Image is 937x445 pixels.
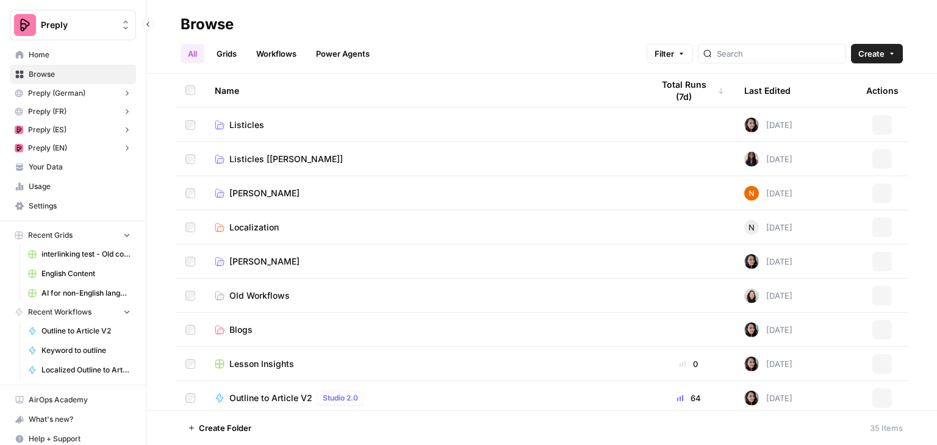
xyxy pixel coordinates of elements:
span: Create [858,48,885,60]
a: Outline to Article V2Studio 2.0 [215,391,633,405]
span: Recent Workflows [28,307,92,318]
div: 35 Items [870,422,903,434]
div: Actions [866,74,899,107]
span: Localization [229,221,279,233]
span: Settings [29,201,131,212]
img: t5ef5oef8zpw1w4g2xghobes91mw [744,288,759,303]
span: Preply [41,19,115,31]
input: Search [717,48,841,60]
a: Lesson Insights [215,358,633,370]
a: Localized Outline to Article [23,360,136,380]
button: Create Folder [181,418,259,438]
div: Last Edited [744,74,791,107]
a: [PERSON_NAME] [215,255,633,268]
a: Browse [10,65,136,84]
button: Filter [647,44,693,63]
a: Listicles [[PERSON_NAME]] [215,153,633,165]
a: Home [10,45,136,65]
span: AirOps Academy [29,394,131,405]
div: [DATE] [744,220,792,235]
span: English Content [41,268,131,279]
button: Recent Grids [10,226,136,244]
span: N [749,221,755,233]
span: Preply (EN) [28,143,67,154]
a: Listicles [215,119,633,131]
a: AI for non-English languages [23,283,136,303]
div: [DATE] [744,118,792,132]
span: Create Folder [199,422,251,434]
div: Name [215,74,633,107]
div: [DATE] [744,357,792,371]
button: Workspace: Preply [10,10,136,40]
span: Help + Support [29,433,131,444]
button: Preply (ES) [10,121,136,139]
span: Listicles [[PERSON_NAME]] [229,153,343,165]
img: 0od0somutai3rosqwdkhgswflu93 [744,357,759,371]
a: Usage [10,177,136,196]
span: [PERSON_NAME] [229,255,300,268]
span: Studio 2.0 [323,393,358,404]
span: Blogs [229,324,253,336]
img: 0od0somutai3rosqwdkhgswflu93 [744,391,759,405]
div: Browse [181,15,234,34]
a: Your Data [10,157,136,177]
div: [DATE] [744,288,792,303]
a: Workflows [249,44,304,63]
a: AirOps Academy [10,390,136,410]
img: mhz6d65ffplwgtj76gcfkrq5icux [15,144,23,152]
span: Outline to Article V2 [41,326,131,336]
span: Lesson Insights [229,358,294,370]
span: interlinking test - Old content [41,249,131,260]
a: Settings [10,196,136,216]
a: English Content [23,264,136,283]
a: Blogs [215,324,633,336]
a: [PERSON_NAME] [215,187,633,199]
button: Preply (FR) [10,102,136,121]
span: Outline to Article V2 [229,392,312,404]
span: Filter [655,48,674,60]
button: Preply (German) [10,84,136,102]
div: 64 [653,392,725,404]
button: Create [851,44,903,63]
img: rox323kbkgutb4wcij4krxobkpon [744,152,759,166]
span: Old Workflows [229,290,290,302]
div: [DATE] [744,152,792,166]
span: Localized Outline to Article [41,365,131,376]
span: Preply (FR) [28,106,66,117]
a: Grids [209,44,244,63]
a: Old Workflows [215,290,633,302]
span: AI for non-English languages [41,288,131,299]
img: mhz6d65ffplwgtj76gcfkrq5icux [15,126,23,134]
span: Listicles [229,119,264,131]
span: Preply (German) [28,88,85,99]
button: What's new? [10,410,136,429]
span: Keyword to outline [41,345,131,356]
a: All [181,44,204,63]
a: Keyword to outline [23,341,136,360]
span: Browse [29,69,131,80]
a: Outline to Article V2 [23,321,136,341]
span: Your Data [29,162,131,173]
div: [DATE] [744,322,792,337]
span: Home [29,49,131,60]
button: Preply (EN) [10,139,136,157]
span: Usage [29,181,131,192]
span: [PERSON_NAME] [229,187,300,199]
div: What's new? [10,410,135,429]
div: Total Runs (7d) [653,74,725,107]
span: Preply (ES) [28,124,66,135]
a: Localization [215,221,633,233]
img: 0od0somutai3rosqwdkhgswflu93 [744,322,759,337]
div: 0 [653,358,725,370]
img: 0od0somutai3rosqwdkhgswflu93 [744,254,759,269]
div: [DATE] [744,254,792,269]
button: Recent Workflows [10,303,136,321]
img: c37vr20y5fudypip844bb0rvyfb7 [744,186,759,201]
div: [DATE] [744,391,792,405]
img: Preply Logo [14,14,36,36]
a: interlinking test - Old content [23,244,136,264]
a: Power Agents [309,44,377,63]
div: [DATE] [744,186,792,201]
img: 0od0somutai3rosqwdkhgswflu93 [744,118,759,132]
span: Recent Grids [28,230,73,241]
